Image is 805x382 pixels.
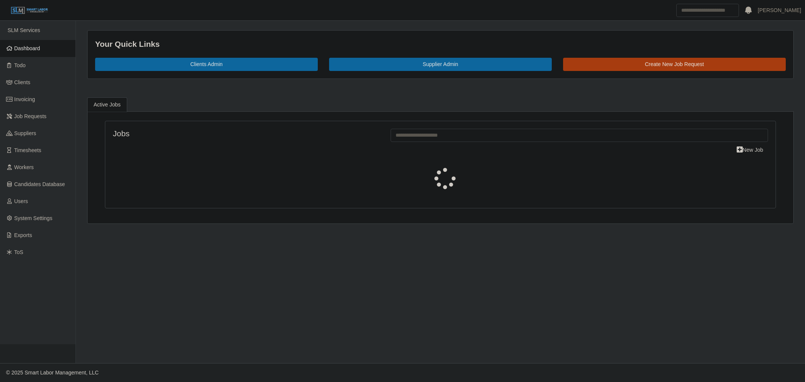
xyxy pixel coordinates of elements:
[14,79,31,85] span: Clients
[95,58,318,71] a: Clients Admin
[14,62,26,68] span: Todo
[14,96,35,102] span: Invoicing
[14,164,34,170] span: Workers
[14,130,36,136] span: Suppliers
[6,370,99,376] span: © 2025 Smart Labor Management, LLC
[14,147,42,153] span: Timesheets
[329,58,552,71] a: Supplier Admin
[14,215,52,221] span: System Settings
[758,6,801,14] a: [PERSON_NAME]
[14,232,32,238] span: Exports
[95,38,786,50] div: Your Quick Links
[676,4,739,17] input: Search
[87,97,127,112] a: Active Jobs
[14,198,28,204] span: Users
[563,58,786,71] a: Create New Job Request
[732,143,768,157] a: New Job
[14,181,65,187] span: Candidates Database
[14,45,40,51] span: Dashboard
[8,27,40,33] span: SLM Services
[14,249,23,255] span: ToS
[14,113,47,119] span: Job Requests
[113,129,379,138] h4: Jobs
[11,6,48,15] img: SLM Logo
